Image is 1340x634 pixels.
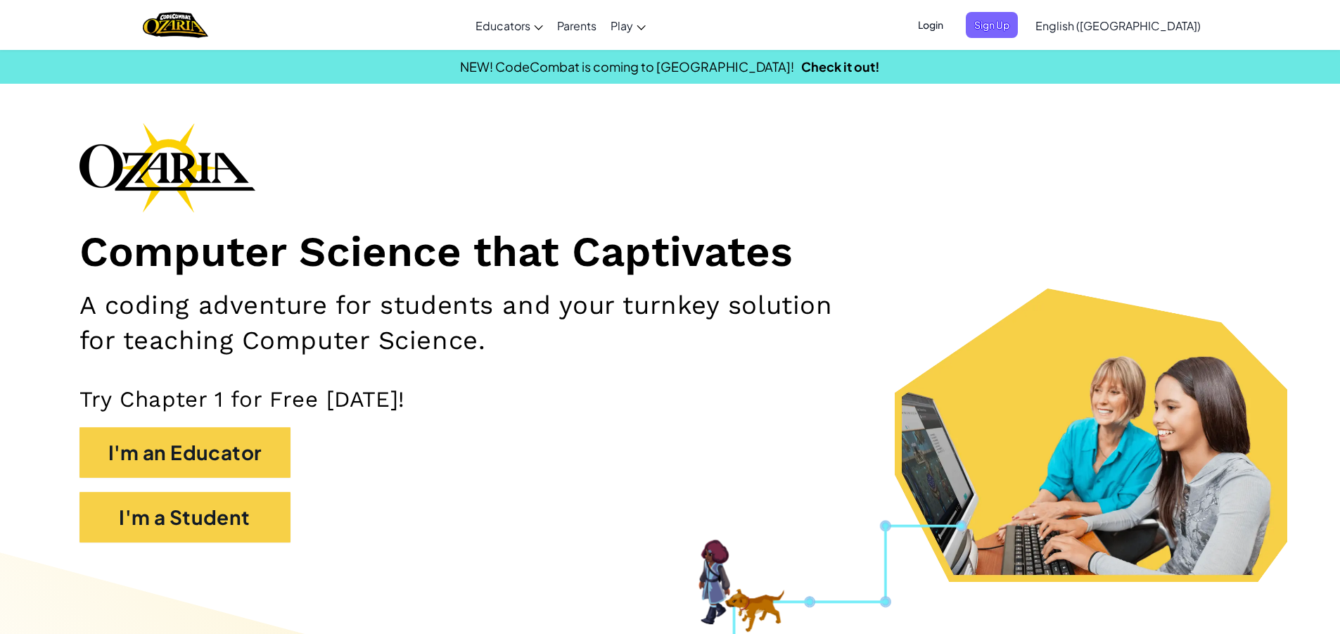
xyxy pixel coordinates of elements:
[79,227,1261,278] h1: Computer Science that Captivates
[143,11,208,39] img: Home
[79,122,255,213] img: Ozaria branding logo
[468,6,550,44] a: Educators
[910,12,952,38] button: Login
[550,6,604,44] a: Parents
[604,6,653,44] a: Play
[476,18,530,33] span: Educators
[79,386,1261,413] p: Try Chapter 1 for Free [DATE]!
[460,58,794,75] span: NEW! CodeCombat is coming to [GEOGRAPHIC_DATA]!
[966,12,1018,38] button: Sign Up
[79,492,291,543] button: I'm a Student
[611,18,633,33] span: Play
[79,427,291,478] button: I'm an Educator
[1035,18,1201,33] span: English ([GEOGRAPHIC_DATA])
[143,11,208,39] a: Ozaria by CodeCombat logo
[79,288,872,357] h2: A coding adventure for students and your turnkey solution for teaching Computer Science.
[1028,6,1208,44] a: English ([GEOGRAPHIC_DATA])
[801,58,880,75] a: Check it out!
